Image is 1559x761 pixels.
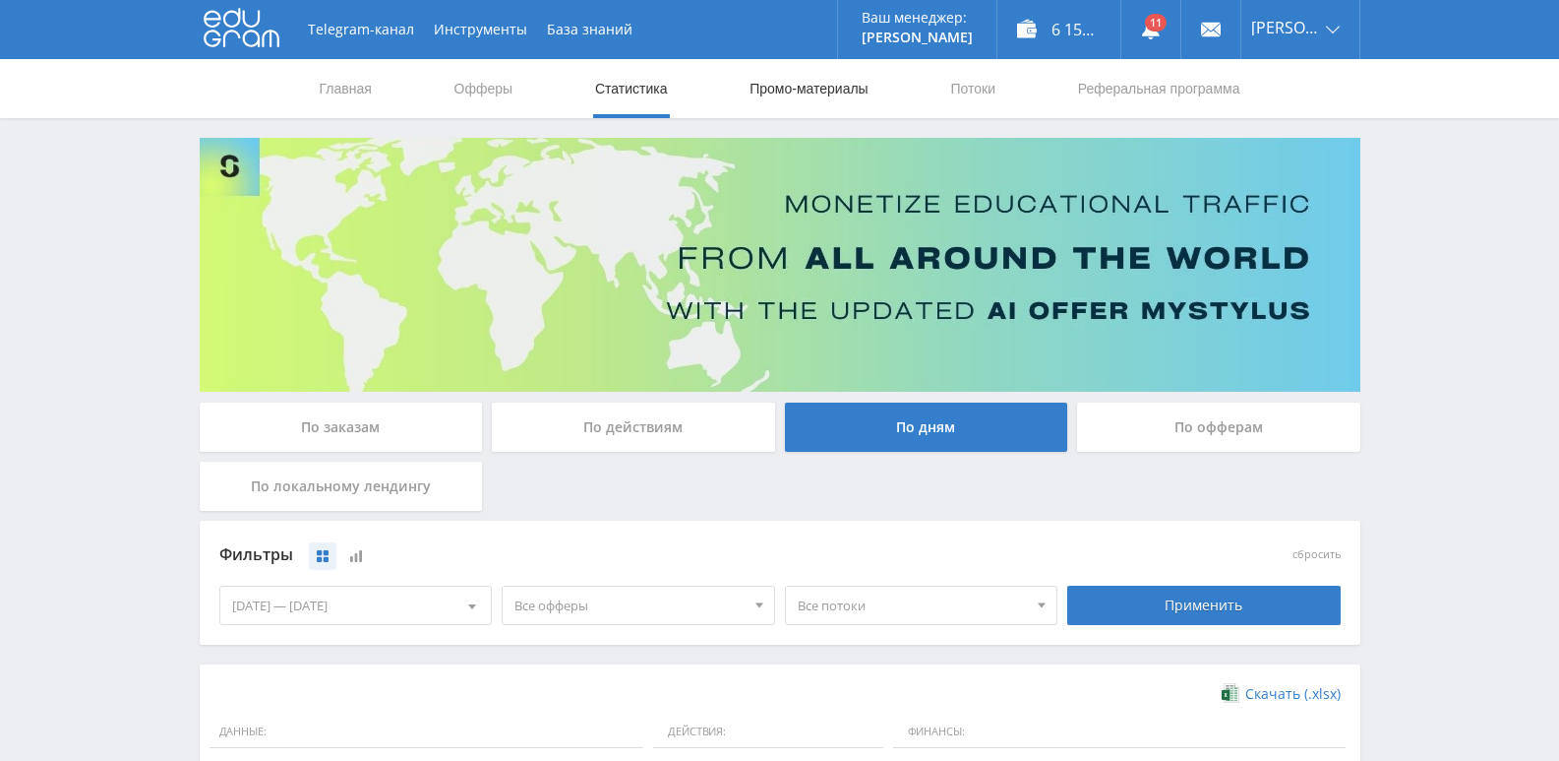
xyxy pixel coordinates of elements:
[220,587,492,624] div: [DATE] — [DATE]
[1222,683,1238,703] img: xlsx
[862,30,973,45] p: [PERSON_NAME]
[748,59,869,118] a: Промо-материалы
[514,587,745,624] span: Все офферы
[1292,548,1341,561] button: сбросить
[210,716,644,749] span: Данные:
[593,59,670,118] a: Статистика
[200,138,1360,392] img: Banner
[318,59,374,118] a: Главная
[1245,686,1341,702] span: Скачать (.xlsx)
[1067,586,1341,625] div: Применить
[785,403,1068,452] div: По дням
[200,462,483,511] div: По локальному лендингу
[1077,403,1360,452] div: По офферам
[452,59,515,118] a: Офферы
[1222,684,1340,704] a: Скачать (.xlsx)
[200,403,483,452] div: По заказам
[893,716,1346,749] span: Финансы:
[1076,59,1242,118] a: Реферальная программа
[653,716,882,749] span: Действия:
[492,403,775,452] div: По действиям
[948,59,997,118] a: Потоки
[1251,20,1320,35] span: [PERSON_NAME]
[862,10,973,26] p: Ваш менеджер:
[219,540,1058,570] div: Фильтры
[798,587,1028,624] span: Все потоки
